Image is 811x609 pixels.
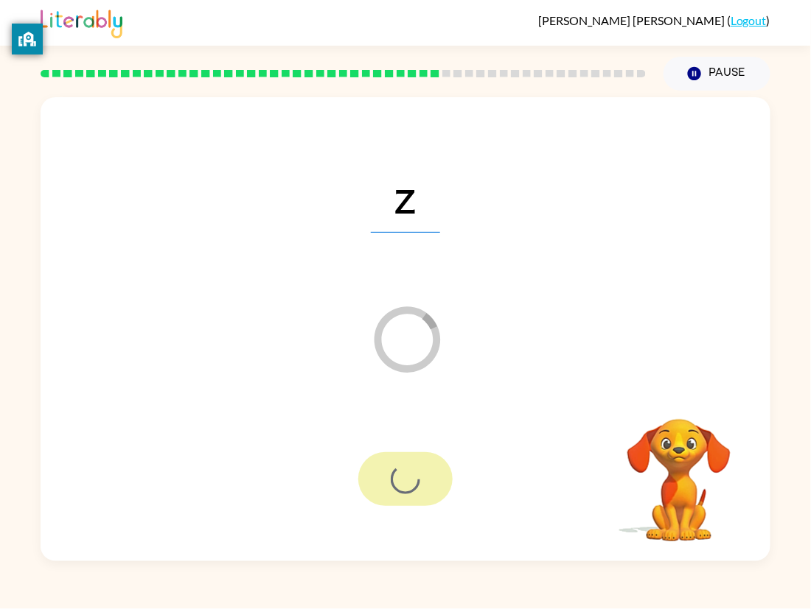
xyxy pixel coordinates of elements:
span: z [371,156,440,233]
a: Logout [731,13,767,27]
button: privacy banner [12,24,43,54]
img: Literably [41,6,122,38]
div: ( ) [538,13,770,27]
button: Pause [664,57,770,91]
video: Your browser must support playing .mp4 files to use Literably. Please try using another browser. [605,396,753,543]
span: [PERSON_NAME] [PERSON_NAME] [538,13,727,27]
